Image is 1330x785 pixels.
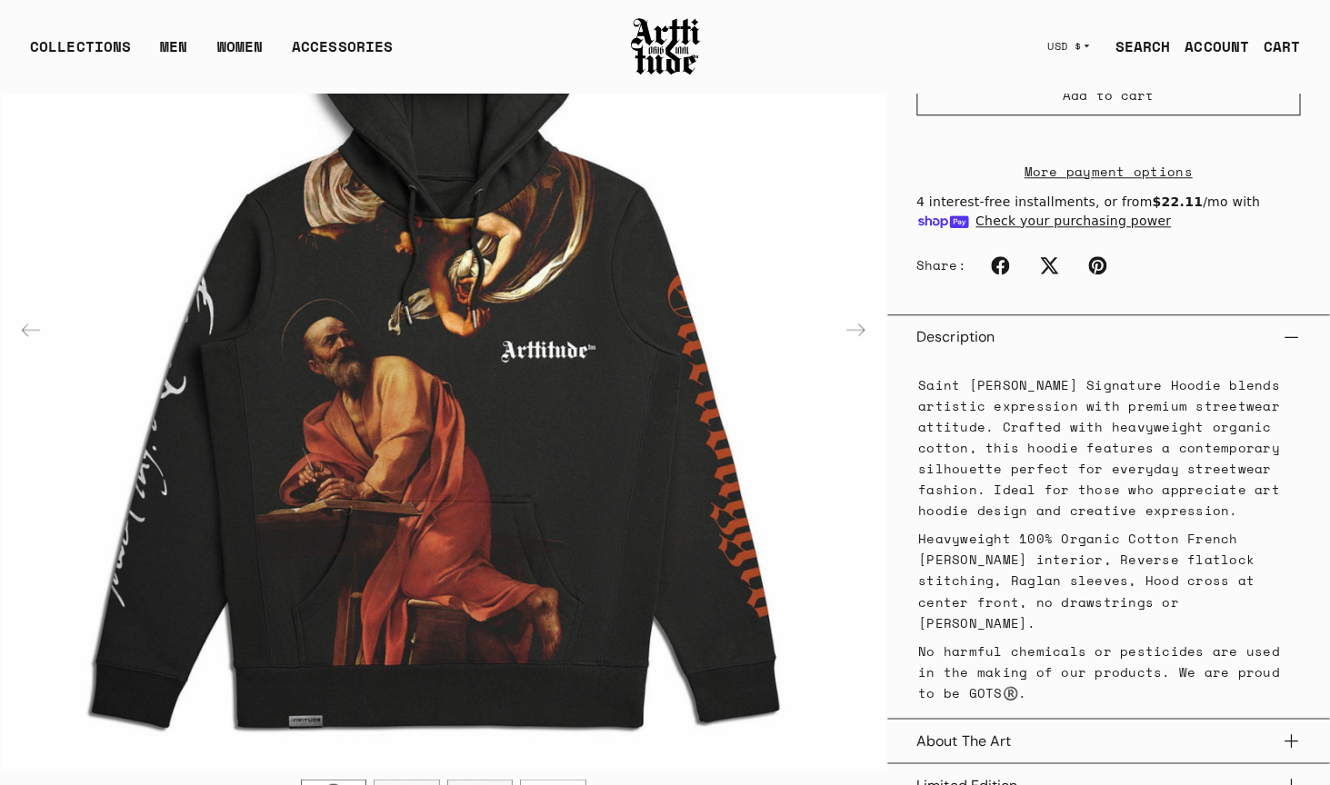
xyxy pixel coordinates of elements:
span: USD $ [1047,39,1082,54]
p: No harmful chemicals or pesticides are used in the making of our products. We are proud to be GOT... [918,641,1298,703]
a: Twitter [1029,245,1069,285]
a: Open cart [1249,28,1300,65]
a: MEN [160,35,187,72]
a: ACCOUNT [1170,28,1249,65]
a: More payment options [916,161,1300,182]
span: Share: [916,256,966,274]
button: USD $ [1036,26,1101,66]
div: Next slide [834,308,877,352]
a: WOMEN [216,35,263,72]
img: Arttitude [629,15,702,77]
a: Facebook [980,245,1020,285]
div: Previous slide [9,308,53,352]
div: ACCESSORIES [292,35,393,72]
button: Description [916,315,1300,359]
div: COLLECTIONS [30,35,131,72]
a: Pinterest [1077,245,1117,285]
div: CART [1264,35,1300,57]
span: Add to cart [1063,86,1154,104]
ul: Main navigation [15,35,407,72]
button: Add to cart [916,75,1300,115]
p: Heavyweight 100% Organic Cotton French [PERSON_NAME] interior, Reverse flatlock stitching, Raglan... [918,528,1298,632]
p: Saint [PERSON_NAME] Signature Hoodie blends artistic expression with premium streetwear attitude.... [918,374,1298,522]
a: SEARCH [1100,28,1170,65]
button: About The Art [916,719,1300,762]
